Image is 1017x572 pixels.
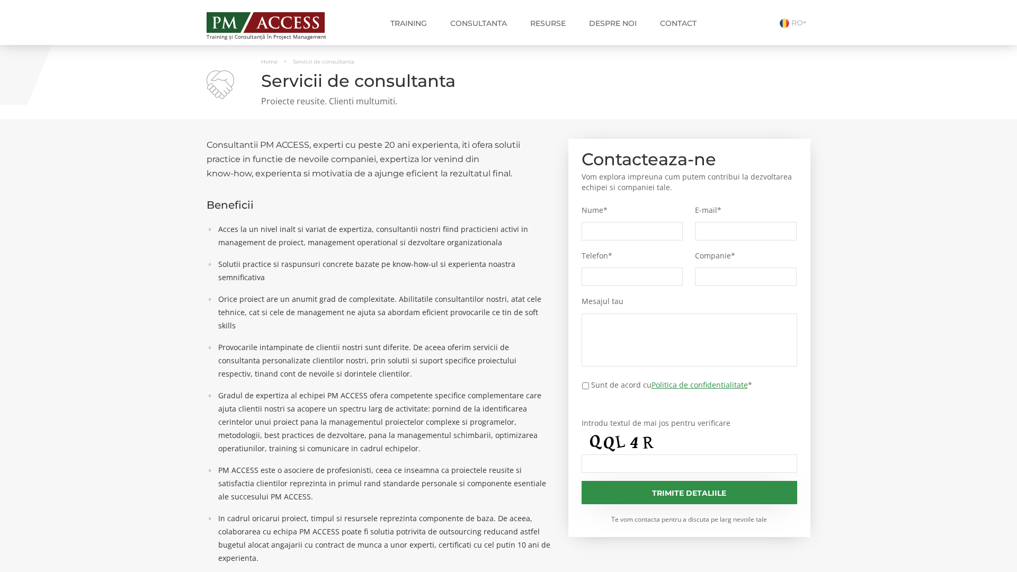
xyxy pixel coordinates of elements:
li: In cadrul oricarui proiect, timpul si resursele reprezinta componente de baza. De aceea, colabora... [213,512,552,565]
h1: Servicii de consultanta [207,71,810,90]
li: Acces la un nivel inalt si variat de expertiza, consultantii nostri fiind practicieni activi in m... [213,222,552,249]
a: Contact [652,13,704,34]
small: Te vom contacta pentru a discuta pe larg nevoile tale [582,515,798,524]
h2: Contacteaza-ne [582,152,798,166]
p: Vom explora impreuna cum putem contribui la dezvoltarea echipei si companiei tale. [582,172,798,193]
li: Gradul de expertiza al echipei PM ACCESS ofera competente specifice complementare care ajuta clie... [213,389,552,455]
img: Romana [780,19,789,28]
label: Introdu textul de mai jos pentru verificare [582,418,798,428]
label: E-mail [695,205,797,215]
a: Training și Consultanță în Project Management [207,9,346,40]
span: Training și Consultanță în Project Management [207,34,346,40]
a: Despre noi [581,13,645,34]
a: Consultanta [442,13,515,34]
li: Orice proiect are un anumit grad de complexitate. Abilitatile consultantilor nostri, atat cele te... [213,292,552,332]
a: Resurse [522,13,574,34]
a: RO [780,18,810,28]
label: Sunt de acord cu * [591,379,752,390]
label: Companie [695,251,797,261]
h3: Beneficii [207,199,552,211]
a: Training [382,13,435,34]
a: Home [261,58,278,65]
h2: Consultantii PM ACCESS, experti cu peste 20 ani experienta, iti ofera solutii practice in functie... [207,138,552,181]
p: Proiecte reusite. Clienti multumiti. [207,95,810,108]
label: Telefon [582,251,683,261]
img: PM ACCESS - Echipa traineri si consultanti certificati PMP: Narciss Popescu, Mihai Olaru, Monica ... [207,12,325,33]
label: Mesajul tau [582,297,798,306]
li: Solutii practice si raspunsuri concrete bazate pe know-how-ul si experienta noastra semnificativa [213,257,552,284]
li: Provocarile intampinate de clientii nostri sunt diferite. De aceea oferim servicii de consultanta... [213,341,552,380]
span: Servicii de consultanta [293,58,354,65]
a: Politica de confidentialitate [652,380,748,390]
img: Servicii de consultanta [207,70,234,99]
li: PM ACCESS este o asociere de profesionisti, ceea ce inseamna ca proiectele reusite si satisfactia... [213,463,552,503]
label: Nume [582,205,683,215]
input: Trimite detaliile [582,481,798,504]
